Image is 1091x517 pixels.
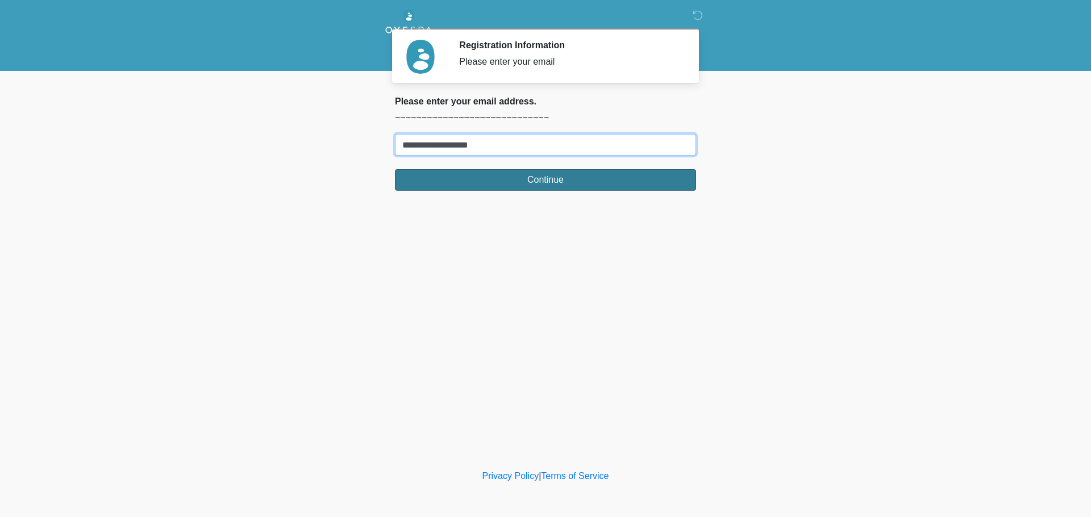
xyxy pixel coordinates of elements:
a: Privacy Policy [482,471,539,481]
img: Agent Avatar [403,40,438,74]
a: | [539,471,541,481]
img: Oyespa Logo [384,9,434,40]
div: Please enter your email [459,55,679,69]
p: ~~~~~~~~~~~~~~~~~~~~~~~~~~~~~ [395,111,696,125]
h2: Please enter your email address. [395,96,696,107]
button: Continue [395,169,696,191]
a: Terms of Service [541,471,609,481]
